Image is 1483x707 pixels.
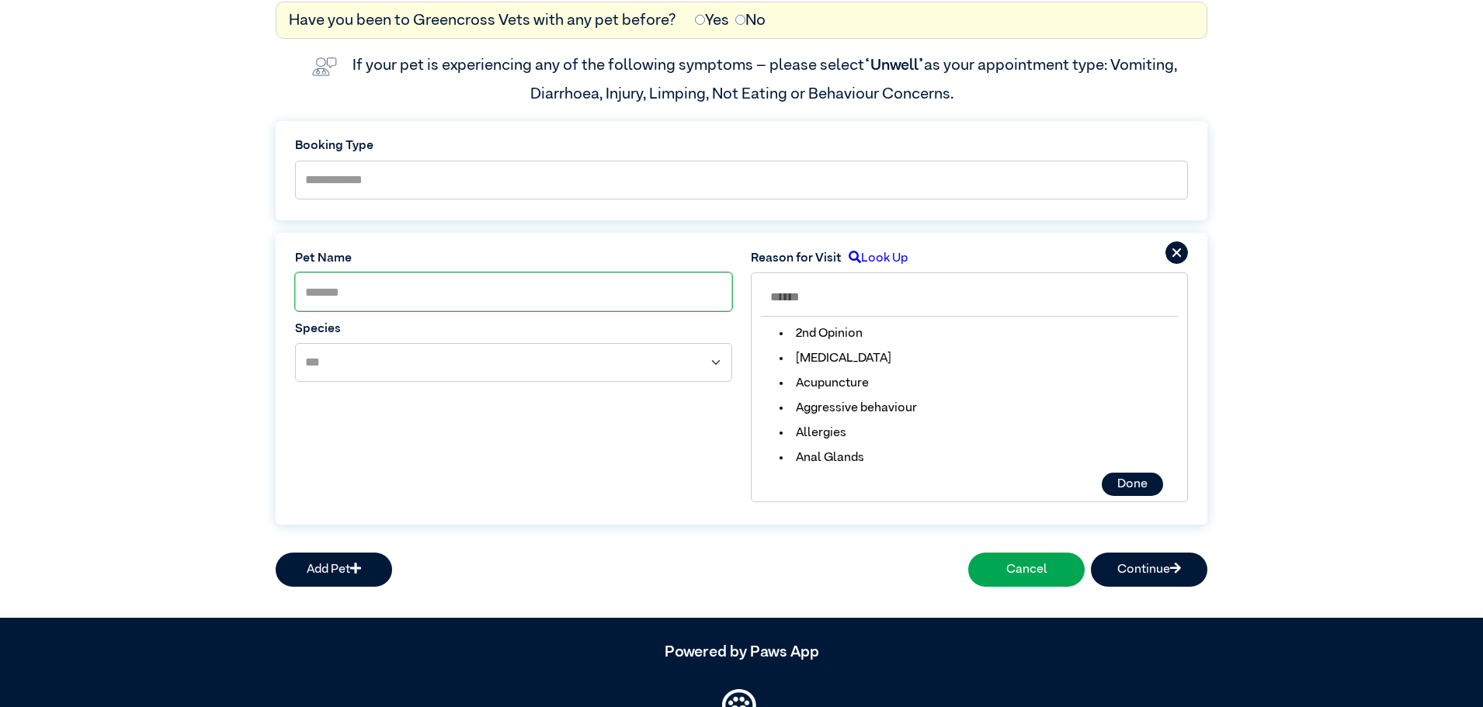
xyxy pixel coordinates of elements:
[767,374,881,393] li: Acupuncture
[295,249,732,268] label: Pet Name
[276,643,1207,661] h5: Powered by Paws App
[735,15,745,25] input: No
[276,553,392,587] button: Add Pet
[695,15,705,25] input: Yes
[767,324,875,343] li: 2nd Opinion
[289,9,676,32] label: Have you been to Greencross Vets with any pet before?
[1102,473,1163,496] button: Done
[767,349,904,368] li: [MEDICAL_DATA]
[306,51,343,82] img: vet
[767,424,859,442] li: Allergies
[295,320,732,338] label: Species
[767,449,877,467] li: Anal Glands
[767,399,929,418] li: Aggressive behaviour
[751,249,842,268] label: Reason for Visit
[1091,553,1207,587] button: Continue
[968,553,1085,587] button: Cancel
[295,137,1188,155] label: Booking Type
[842,249,908,268] label: Look Up
[735,9,766,32] label: No
[353,57,1180,101] label: If your pet is experiencing any of the following symptoms – please select as your appointment typ...
[864,57,924,73] span: “Unwell”
[695,9,729,32] label: Yes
